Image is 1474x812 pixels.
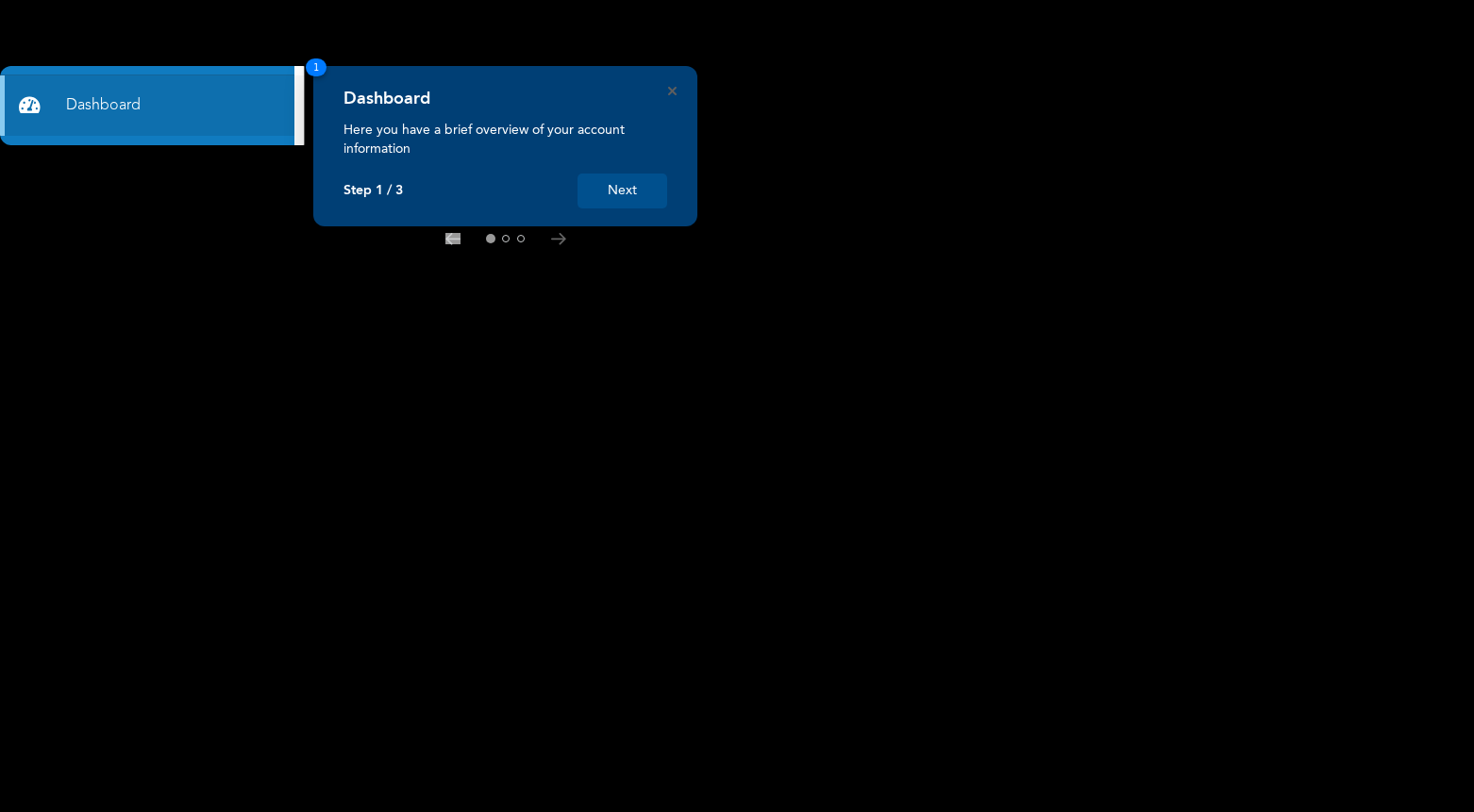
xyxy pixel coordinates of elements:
h4: Dashboard [343,89,430,109]
span: 1 [306,58,327,76]
p: Step 1 / 3 [343,183,403,199]
button: Close [668,87,677,95]
p: Here you have a brief overview of your account information [343,121,667,158]
button: Next [578,174,667,208]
